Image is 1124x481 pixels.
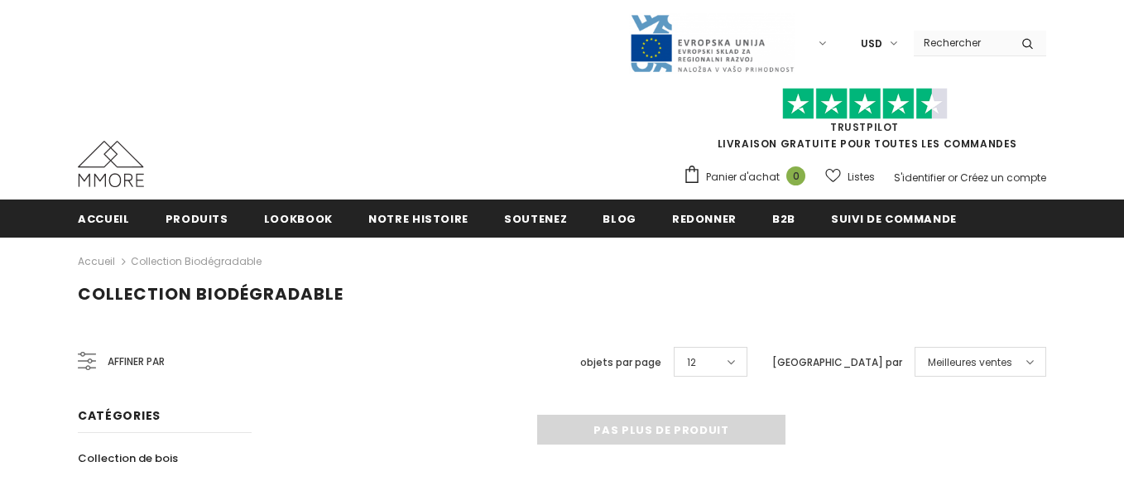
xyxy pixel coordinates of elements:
a: Redonner [672,200,737,237]
span: Panier d'achat [706,169,780,185]
a: S'identifier [894,171,945,185]
a: Créez un compte [960,171,1046,185]
a: Accueil [78,252,115,272]
span: LIVRAISON GRATUITE POUR TOUTES LES COMMANDES [683,95,1046,151]
label: objets par page [580,354,661,371]
a: Collection de bois [78,444,178,473]
label: [GEOGRAPHIC_DATA] par [772,354,902,371]
a: Blog [603,200,636,237]
span: Suivi de commande [831,211,957,227]
a: Javni Razpis [629,36,795,50]
img: Faites confiance aux étoiles pilotes [782,88,948,120]
span: soutenez [504,211,567,227]
img: Cas MMORE [78,141,144,187]
a: Suivi de commande [831,200,957,237]
a: Collection biodégradable [131,254,262,268]
span: Blog [603,211,636,227]
span: Affiner par [108,353,165,371]
span: USD [861,36,882,52]
a: Listes [825,162,875,191]
span: or [948,171,958,185]
span: Collection de bois [78,450,178,466]
a: Accueil [78,200,130,237]
span: B2B [772,211,795,227]
span: Notre histoire [368,211,468,227]
span: Meilleures ventes [928,354,1012,371]
span: Collection biodégradable [78,282,343,305]
input: Search Site [914,31,1009,55]
a: Produits [166,200,228,237]
span: 12 [687,354,696,371]
a: TrustPilot [830,120,899,134]
a: Panier d'achat 0 [683,165,814,190]
span: 0 [786,166,805,185]
a: Lookbook [264,200,333,237]
span: Listes [848,169,875,185]
span: Redonner [672,211,737,227]
a: Notre histoire [368,200,468,237]
span: Catégories [78,407,161,424]
a: soutenez [504,200,567,237]
span: Lookbook [264,211,333,227]
img: Javni Razpis [629,13,795,74]
span: Accueil [78,211,130,227]
span: Produits [166,211,228,227]
a: B2B [772,200,795,237]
